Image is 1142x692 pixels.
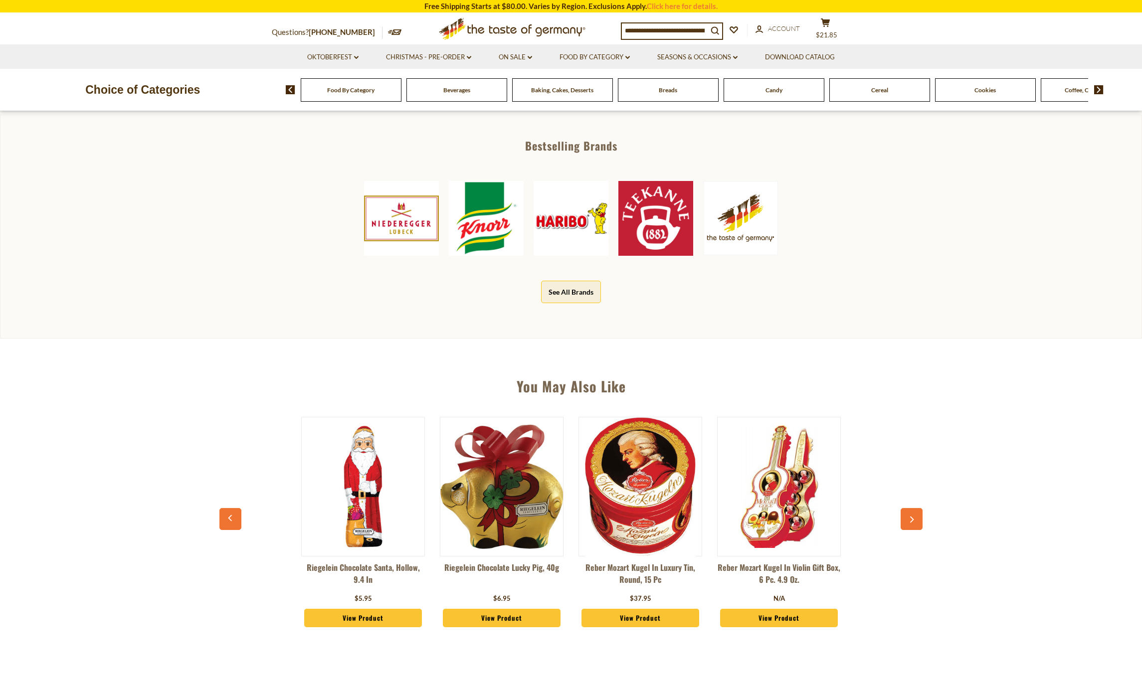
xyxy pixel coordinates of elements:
[720,609,838,628] a: View Product
[1094,85,1104,94] img: next arrow
[499,52,532,63] a: On Sale
[364,181,439,256] img: Niederegger
[657,52,738,63] a: Seasons & Occasions
[355,594,372,604] div: $5.95
[718,425,840,548] img: Reber Mozart Kugel in Violin Gift Box, 6 pc. 4.9 oz.
[765,86,782,94] a: Candy
[578,561,702,591] a: Reber Mozart Kugel in Luxury Tin, Round, 15 pc
[541,281,601,303] button: See All Brands
[309,27,375,36] a: [PHONE_NUMBER]
[618,181,693,256] img: Teekanne
[816,31,837,39] span: $21.85
[1065,86,1117,94] a: Coffee, Cocoa & Tea
[871,86,888,94] a: Cereal
[440,424,563,549] img: Riegelein Chocolate Lucky Pig, 40g
[443,609,561,628] a: View Product
[560,52,630,63] a: Food By Category
[585,417,695,556] img: Reber Mozart Kugel in Luxury Tin, Round, 15 pc
[272,26,382,39] p: Questions?
[581,609,699,628] a: View Product
[765,52,835,63] a: Download Catalog
[0,140,1142,151] div: Bestselling Brands
[493,594,511,604] div: $6.95
[647,1,718,10] a: Click here for details.
[386,52,471,63] a: Christmas - PRE-ORDER
[531,86,593,94] a: Baking, Cakes, Desserts
[974,86,996,94] a: Cookies
[224,363,918,404] div: You May Also Like
[534,181,608,256] img: Haribo
[630,594,651,604] div: $37.95
[307,52,359,63] a: Oktoberfest
[659,86,677,94] a: Breads
[773,594,785,604] div: N/A
[768,24,800,32] span: Account
[304,609,422,628] a: View Product
[302,425,424,548] img: Riegelein Chocolate Santa, Hollow, 9.4 in
[449,181,524,256] img: Knorr
[703,181,778,255] img: The Taste of Germany
[443,86,470,94] a: Beverages
[327,86,375,94] a: Food By Category
[286,85,295,94] img: previous arrow
[717,561,841,591] a: Reber Mozart Kugel in Violin Gift Box, 6 pc. 4.9 oz.
[440,561,564,591] a: Riegelein Chocolate Lucky Pig, 40g
[301,561,425,591] a: Riegelein Chocolate Santa, Hollow, 9.4 in
[810,18,840,43] button: $21.85
[756,23,800,34] a: Account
